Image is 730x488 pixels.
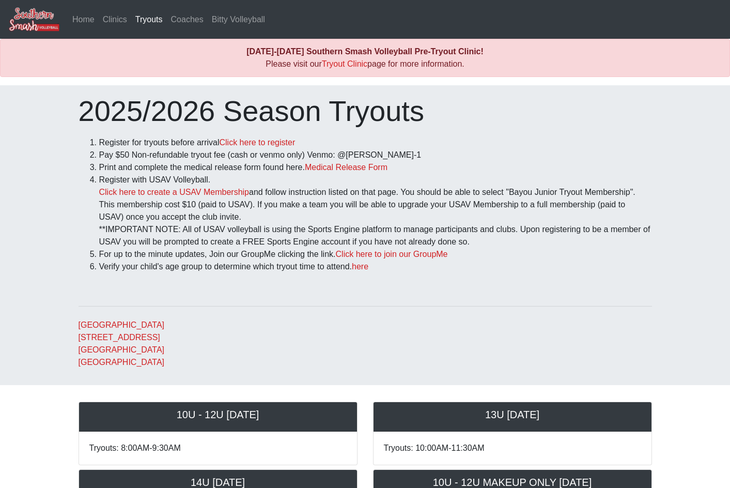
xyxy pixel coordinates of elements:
p: Tryouts: 8:00AM-9:30AM [89,442,347,454]
a: Medical Release Form [305,163,387,172]
a: Coaches [167,9,208,30]
a: Click here to join our GroupMe [336,250,448,258]
h1: 2025/2026 Season Tryouts [79,94,652,128]
a: Click here to register [219,138,295,147]
a: Home [68,9,99,30]
a: Clinics [99,9,131,30]
li: Register for tryouts before arrival [99,136,652,149]
a: Tryouts [131,9,167,30]
li: Pay $50 Non-refundable tryout fee (cash or venmo only) Venmo: @[PERSON_NAME]-1 [99,149,652,161]
a: Click here to create a USAV Membership [99,188,249,196]
p: Tryouts: 10:00AM-11:30AM [384,442,641,454]
a: [GEOGRAPHIC_DATA][STREET_ADDRESS][GEOGRAPHIC_DATA][GEOGRAPHIC_DATA] [79,321,165,367]
a: Tryout Clinic [322,59,367,68]
li: Verify your child's age group to determine which tryout time to attend. [99,261,652,273]
b: [DATE]-[DATE] Southern Smash Volleyball Pre-Tryout Clinic! [246,47,484,56]
h5: 10U - 12U [DATE] [89,408,347,421]
li: Register with USAV Volleyball. and follow instruction listed on that page. You should be able to ... [99,174,652,248]
a: Bitty Volleyball [208,9,269,30]
li: Print and complete the medical release form found here. [99,161,652,174]
img: Southern Smash Volleyball [8,7,60,32]
a: here [352,262,368,271]
li: For up to the minute updates, Join our GroupMe clicking the link. [99,248,652,261]
h5: 13U [DATE] [384,408,641,421]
